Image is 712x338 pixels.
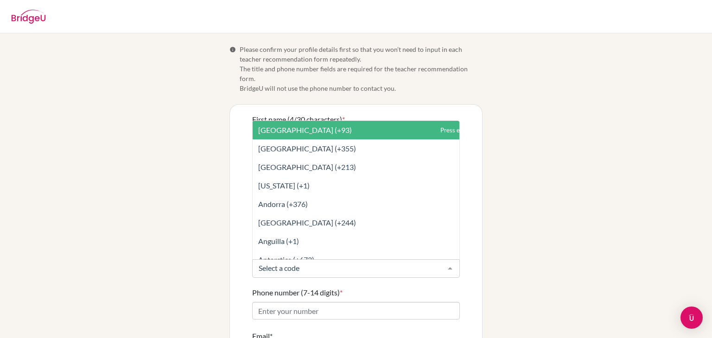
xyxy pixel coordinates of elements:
div: Open Intercom Messenger [680,307,703,329]
span: Anguilla (+1) [258,237,299,245]
label: Phone number (7-14 digits) [252,287,343,298]
input: Select a code [256,263,441,273]
span: Antarctica (+672) [258,255,314,264]
label: First name (4/30 characters) [252,114,345,125]
span: [GEOGRAPHIC_DATA] (+213) [258,163,356,171]
span: [GEOGRAPHIC_DATA] (+355) [258,144,356,153]
span: [GEOGRAPHIC_DATA] (+93) [258,125,352,134]
input: Enter your number [252,302,460,319]
span: Andorra (+376) [258,200,308,208]
span: [US_STATE] (+1) [258,181,310,190]
span: [GEOGRAPHIC_DATA] (+244) [258,218,356,227]
span: Please confirm your profile details first so that you won’t need to input in each teacher recomme... [240,44,483,93]
span: Info [229,46,236,53]
img: BridgeU logo [11,10,46,24]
